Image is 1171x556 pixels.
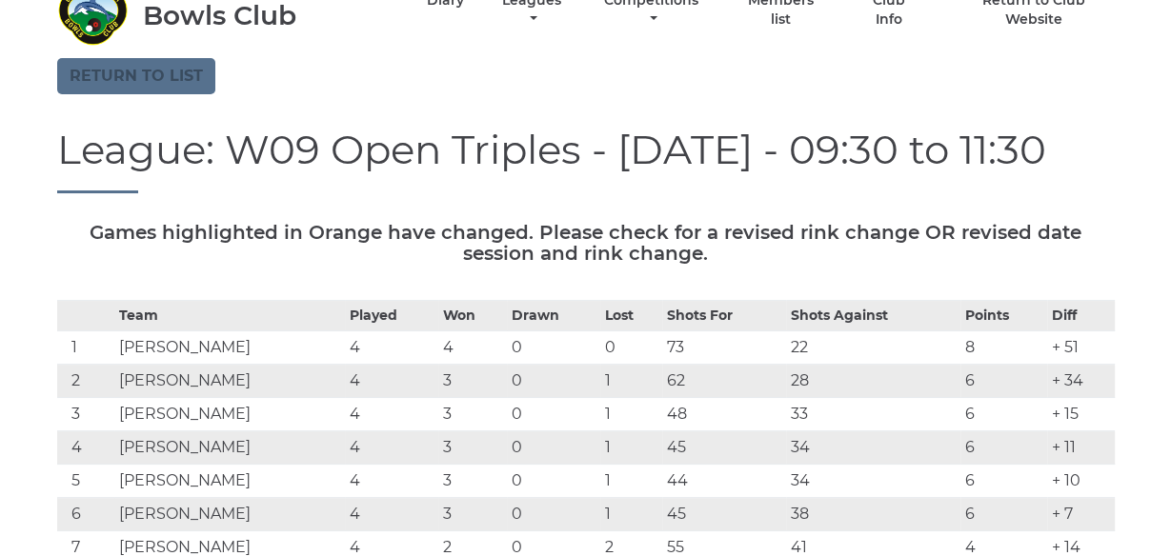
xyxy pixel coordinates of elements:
[438,301,507,331] th: Won
[662,465,785,498] td: 44
[960,398,1048,431] td: 6
[600,498,662,531] td: 1
[438,365,507,398] td: 3
[786,365,960,398] td: 28
[507,465,600,498] td: 0
[345,365,438,398] td: 4
[57,431,114,465] td: 4
[786,398,960,431] td: 33
[114,398,345,431] td: [PERSON_NAME]
[507,365,600,398] td: 0
[1047,498,1114,531] td: + 7
[57,398,114,431] td: 3
[960,465,1048,498] td: 6
[57,331,114,365] td: 1
[662,498,785,531] td: 45
[662,301,785,331] th: Shots For
[114,498,345,531] td: [PERSON_NAME]
[114,365,345,398] td: [PERSON_NAME]
[1047,431,1114,465] td: + 11
[1047,331,1114,365] td: + 51
[438,431,507,465] td: 3
[960,498,1048,531] td: 6
[57,365,114,398] td: 2
[438,498,507,531] td: 3
[438,331,507,365] td: 4
[786,498,960,531] td: 38
[1047,465,1114,498] td: + 10
[345,465,438,498] td: 4
[57,498,114,531] td: 6
[345,398,438,431] td: 4
[507,331,600,365] td: 0
[786,301,960,331] th: Shots Against
[507,498,600,531] td: 0
[1047,301,1114,331] th: Diff
[507,431,600,465] td: 0
[662,331,785,365] td: 73
[960,301,1048,331] th: Points
[57,222,1115,264] h5: Games highlighted in Orange have changed. Please check for a revised rink change OR revised date ...
[57,128,1115,193] h1: League: W09 Open Triples - [DATE] - 09:30 to 11:30
[1047,365,1114,398] td: + 34
[114,465,345,498] td: [PERSON_NAME]
[114,331,345,365] td: [PERSON_NAME]
[960,431,1048,465] td: 6
[786,465,960,498] td: 34
[786,431,960,465] td: 34
[1047,398,1114,431] td: + 15
[662,398,785,431] td: 48
[345,498,438,531] td: 4
[438,398,507,431] td: 3
[345,431,438,465] td: 4
[600,398,662,431] td: 1
[57,58,215,94] a: Return to list
[960,331,1048,365] td: 8
[114,301,345,331] th: Team
[786,331,960,365] td: 22
[600,465,662,498] td: 1
[662,365,785,398] td: 62
[438,465,507,498] td: 3
[57,465,114,498] td: 5
[600,365,662,398] td: 1
[345,331,438,365] td: 4
[600,431,662,465] td: 1
[507,301,600,331] th: Drawn
[114,431,345,465] td: [PERSON_NAME]
[600,331,662,365] td: 0
[600,301,662,331] th: Lost
[960,365,1048,398] td: 6
[345,301,438,331] th: Played
[507,398,600,431] td: 0
[662,431,785,465] td: 45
